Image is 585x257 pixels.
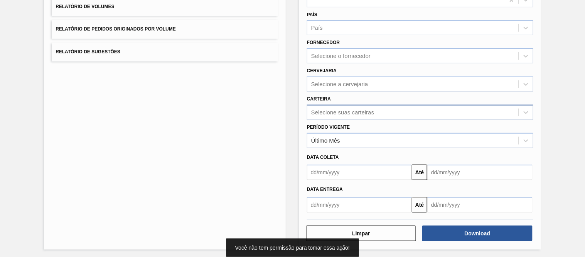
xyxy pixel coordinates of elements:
[56,49,120,54] span: Relatório de Sugestões
[307,96,331,102] label: Carteira
[427,197,532,213] input: dd/mm/yyyy
[307,124,350,130] label: Período Vigente
[412,197,427,213] button: Até
[307,68,337,73] label: Cervejaria
[307,165,412,180] input: dd/mm/yyyy
[307,40,340,45] label: Fornecedor
[52,43,278,61] button: Relatório de Sugestões
[307,187,343,192] span: Data entrega
[307,197,412,213] input: dd/mm/yyyy
[52,20,278,39] button: Relatório de Pedidos Originados por Volume
[56,26,176,32] span: Relatório de Pedidos Originados por Volume
[311,81,368,87] div: Selecione a cervejaria
[311,25,323,31] div: País
[427,165,532,180] input: dd/mm/yyyy
[311,109,374,116] div: Selecione suas carteiras
[422,226,532,241] button: Download
[311,53,371,60] div: Selecione o fornecedor
[56,4,114,9] span: Relatório de Volumes
[311,137,340,144] div: Último Mês
[307,12,317,17] label: País
[307,155,339,160] span: Data coleta
[306,226,416,241] button: Limpar
[235,245,350,251] span: Você não tem permissão para tomar essa ação!
[412,165,427,180] button: Até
